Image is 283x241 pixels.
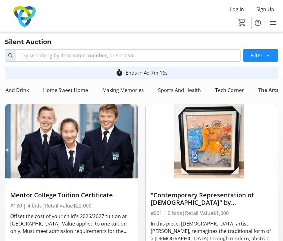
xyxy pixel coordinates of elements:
[16,49,241,62] input: Try searching by item name, number, or sponsor
[1,37,55,47] div: Silent Auction
[10,191,133,199] div: Mentor College Tuition Certificate
[41,84,91,96] div: Home Sweet Home
[146,104,278,178] img: "Contemporary Representation of Ganesha" by Vishal Misra
[251,4,279,14] button: Sign Up
[225,4,249,14] button: Log In
[256,84,281,96] div: The Arts
[256,6,274,13] span: Sign Up
[4,4,45,28] img: Trillium Health Partners Foundation's Logo
[252,17,264,29] button: Help
[5,104,138,178] img: Mentor College Tuition Certificate
[243,49,278,62] button: Filter
[267,17,279,29] button: Menu
[250,52,263,59] span: Filter
[213,84,246,96] div: Tech Corner
[100,84,146,96] div: Making Memories
[230,6,244,13] span: Log In
[151,209,273,217] div: #261 | 0 bids | Retail Value $1,000
[151,191,273,206] div: "Contemporary Representation of [DEMOGRAPHIC_DATA]" by [PERSON_NAME]
[10,201,133,210] div: #130 | 4 bids | Retail Value $22,000
[126,69,168,77] div: Ends in 4d 7m 16s
[10,213,133,235] div: Offset the cost of your child's 2026/2027 tuition at [GEOGRAPHIC_DATA]. Value applied to one tuit...
[116,69,123,77] mat-icon: timer_outline
[156,84,203,96] div: Sports And Health
[237,17,248,28] button: Cart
